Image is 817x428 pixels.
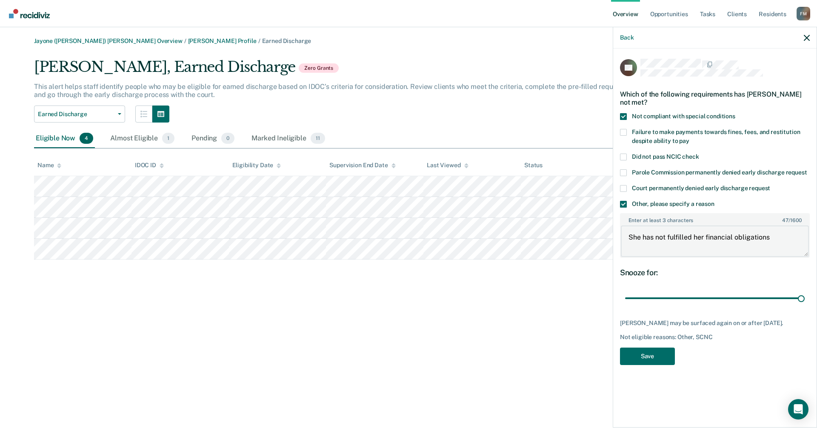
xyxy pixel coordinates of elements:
span: Not compliant with special conditions [632,113,735,120]
span: / [183,37,188,44]
div: Eligibility Date [232,162,281,169]
button: Save [620,348,675,365]
span: 4 [80,133,93,144]
img: Recidiviz [9,9,50,18]
span: Earned Discharge [262,37,311,44]
div: Which of the following requirements has [PERSON_NAME] not met? [620,83,810,113]
div: [PERSON_NAME], Earned Discharge [34,58,647,83]
a: [PERSON_NAME] Profile [188,37,257,44]
button: Back [620,34,634,41]
span: / [257,37,262,44]
span: Parole Commission permanently denied early discharge request [632,169,807,176]
div: Marked Ineligible [250,129,326,148]
span: Earned Discharge [38,111,114,118]
textarea: She has not fulfilled her financial obligations [621,225,809,257]
div: Status [524,162,543,169]
span: 11 [311,133,325,144]
span: Did not pass NCIC check [632,153,699,160]
div: Last Viewed [427,162,468,169]
div: Name [37,162,61,169]
div: [PERSON_NAME] may be surfaced again on or after [DATE]. [620,320,810,327]
p: This alert helps staff identify people who may be eligible for earned discharge based on IDOC’s c... [34,83,640,99]
span: / 1600 [782,217,801,223]
div: Open Intercom Messenger [788,399,808,419]
div: Not eligible reasons: Other, SCNC [620,334,810,341]
div: Pending [190,129,236,148]
div: Almost Eligible [109,129,176,148]
span: 47 [782,217,788,223]
div: Snooze for: [620,268,810,277]
button: Profile dropdown button [797,7,810,20]
span: 0 [221,133,234,144]
span: Court permanently denied early discharge request [632,185,770,191]
span: Other, please specify a reason [632,200,714,207]
label: Enter at least 3 characters [621,214,809,223]
span: Zero Grants [299,63,339,73]
div: F M [797,7,810,20]
div: Eligible Now [34,129,95,148]
span: Failure to make payments towards fines, fees, and restitution despite ability to pay [632,128,800,144]
div: IDOC ID [135,162,164,169]
a: Jayone ([PERSON_NAME]) [PERSON_NAME] Overview [34,37,183,44]
span: 1 [162,133,174,144]
div: Supervision End Date [329,162,395,169]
